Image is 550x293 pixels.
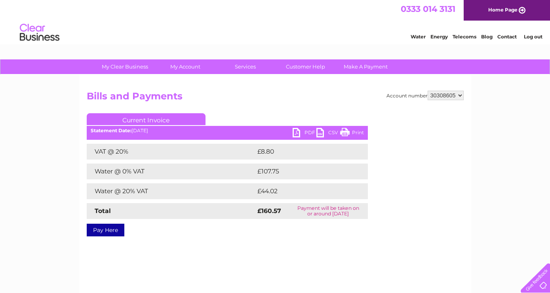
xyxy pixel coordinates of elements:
[524,34,542,40] a: Log out
[430,34,448,40] a: Energy
[255,183,352,199] td: £44.02
[316,128,340,139] a: CSV
[91,127,131,133] b: Statement Date:
[152,59,218,74] a: My Account
[257,207,281,215] strong: £160.57
[386,91,464,100] div: Account number
[213,59,278,74] a: Services
[401,4,455,14] a: 0333 014 3131
[411,34,426,40] a: Water
[87,128,368,133] div: [DATE]
[95,207,111,215] strong: Total
[340,128,364,139] a: Print
[87,91,464,106] h2: Bills and Payments
[87,164,255,179] td: Water @ 0% VAT
[333,59,398,74] a: Make A Payment
[255,164,353,179] td: £107.75
[293,128,316,139] a: PDF
[87,183,255,199] td: Water @ 20% VAT
[255,144,350,160] td: £8.80
[289,203,368,219] td: Payment will be taken on or around [DATE]
[92,59,158,74] a: My Clear Business
[87,113,206,125] a: Current Invoice
[88,4,462,38] div: Clear Business is a trading name of Verastar Limited (registered in [GEOGRAPHIC_DATA] No. 3667643...
[497,34,517,40] a: Contact
[481,34,493,40] a: Blog
[453,34,476,40] a: Telecoms
[87,144,255,160] td: VAT @ 20%
[273,59,338,74] a: Customer Help
[87,224,124,236] a: Pay Here
[19,21,60,45] img: logo.png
